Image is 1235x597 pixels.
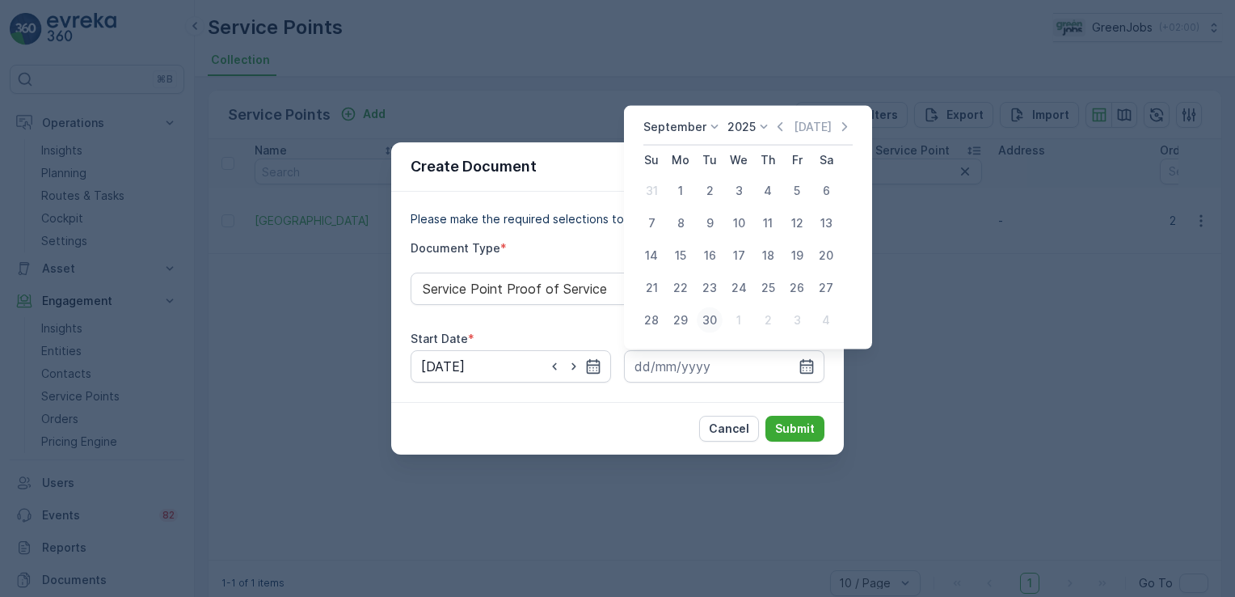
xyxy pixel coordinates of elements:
[753,146,782,175] th: Thursday
[695,146,724,175] th: Tuesday
[639,275,664,301] div: 21
[639,243,664,269] div: 14
[726,178,752,204] div: 3
[726,210,752,236] div: 10
[639,307,664,333] div: 28
[668,275,693,301] div: 22
[813,210,839,236] div: 13
[794,119,832,135] p: [DATE]
[699,416,759,442] button: Cancel
[697,275,723,301] div: 23
[643,119,706,135] p: September
[624,350,824,383] input: dd/mm/yyyy
[726,275,752,301] div: 24
[411,332,468,345] label: Start Date
[697,307,723,333] div: 30
[668,307,693,333] div: 29
[813,178,839,204] div: 6
[411,211,824,227] p: Please make the required selections to create your document.
[668,178,693,204] div: 1
[726,307,752,333] div: 1
[813,275,839,301] div: 27
[411,241,500,255] label: Document Type
[697,210,723,236] div: 9
[784,210,810,236] div: 12
[784,275,810,301] div: 26
[784,307,810,333] div: 3
[668,210,693,236] div: 8
[755,307,781,333] div: 2
[755,178,781,204] div: 4
[639,210,664,236] div: 7
[784,243,810,269] div: 19
[666,146,695,175] th: Monday
[775,421,815,437] p: Submit
[411,350,611,383] input: dd/mm/yyyy
[668,243,693,269] div: 15
[811,146,841,175] th: Saturday
[813,243,839,269] div: 20
[765,416,824,442] button: Submit
[411,155,537,178] p: Create Document
[637,146,666,175] th: Sunday
[784,178,810,204] div: 5
[755,243,781,269] div: 18
[639,178,664,204] div: 31
[755,275,781,301] div: 25
[697,243,723,269] div: 16
[755,210,781,236] div: 11
[782,146,811,175] th: Friday
[724,146,753,175] th: Wednesday
[813,307,839,333] div: 4
[727,119,756,135] p: 2025
[697,178,723,204] div: 2
[726,243,752,269] div: 17
[709,421,749,437] p: Cancel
